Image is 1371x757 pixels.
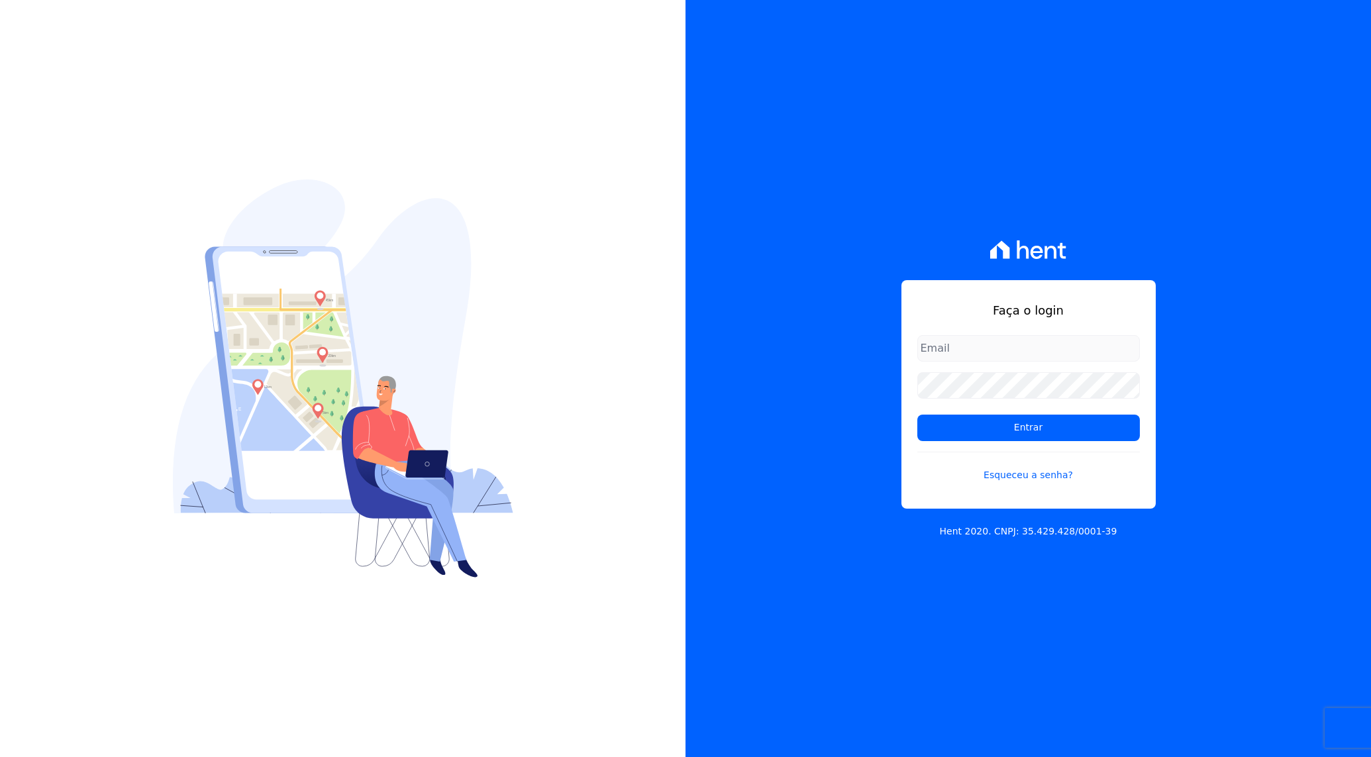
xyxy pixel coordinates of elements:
[917,301,1140,319] h1: Faça o login
[917,452,1140,482] a: Esqueceu a senha?
[940,525,1117,538] p: Hent 2020. CNPJ: 35.429.428/0001-39
[917,415,1140,441] input: Entrar
[917,335,1140,362] input: Email
[173,179,513,578] img: Login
